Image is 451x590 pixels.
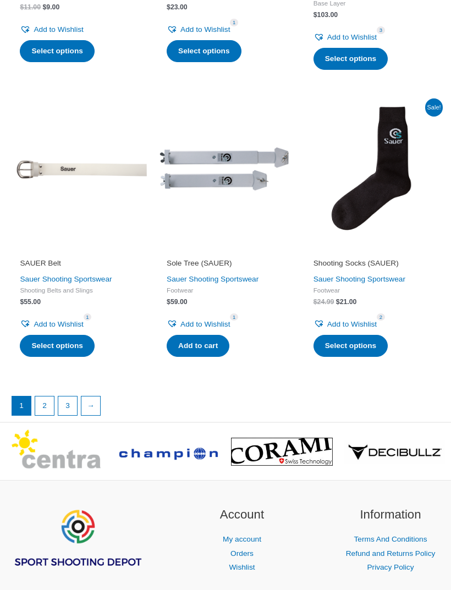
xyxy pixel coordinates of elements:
bdi: 9.00 [42,3,59,11]
a: → [81,396,100,415]
a: Terms And Conditions [354,535,427,543]
a: Page 2 [35,396,54,415]
span: $ [313,298,317,306]
a: SAUER Belt [20,258,137,272]
a: Select options for “Shoelaces (SAUER)” [20,40,94,62]
span: $ [20,298,24,306]
span: Add to Wishlist [180,320,230,328]
a: My account [223,535,261,543]
a: Orders [230,549,254,558]
a: Page 3 [58,396,77,415]
img: SAUER Belt [11,101,147,237]
a: Add to Wishlist [20,23,83,36]
aside: Footer Widget 2 [182,505,302,574]
bdi: 23.00 [167,3,188,11]
iframe: Customer reviews powered by Trustpilot [167,243,284,256]
span: Add to Wishlist [180,25,230,34]
span: Footwear [167,286,284,294]
a: Wishlist [229,563,255,571]
a: Add to Wishlist [20,317,83,331]
nav: Information [330,532,451,574]
a: Select options for “Insole Wedges (SAUER)” [167,40,241,62]
span: 2 [377,313,384,321]
img: Shooting Socks (SAUER) [304,101,440,237]
a: Sauer Shooting Sportswear [20,275,112,283]
span: Page 1 [12,396,31,415]
bdi: 59.00 [167,298,188,306]
span: 1 [230,19,238,26]
span: Sale! [425,98,443,117]
h2: Account [182,505,302,523]
a: Shooting Socks (SAUER) [313,258,431,272]
iframe: Customer reviews powered by Trustpilot [20,243,137,256]
bdi: 24.99 [313,298,334,306]
nav: Account [182,532,302,574]
a: Add to Wishlist [313,317,377,331]
span: Shooting Belts and Slings [20,286,137,294]
a: Add to Wishlist [167,23,230,36]
a: Sauer Shooting Sportswear [313,275,405,283]
a: Sauer Shooting Sportswear [167,275,258,283]
iframe: Customer reviews powered by Trustpilot [313,243,431,256]
span: $ [42,3,46,11]
a: Select options for “Seamless Underwear Technical Leggings” [313,48,388,70]
a: Select options for “SAUER Belt” [20,335,94,357]
span: Footwear [313,286,431,294]
span: $ [167,3,170,11]
span: $ [20,3,24,11]
h2: Sole Tree (SAUER) [167,258,284,268]
span: 1 [84,313,91,321]
span: $ [167,298,170,306]
span: $ [336,298,340,306]
aside: Footer Widget 3 [330,505,451,574]
img: Sole Tree (SAUER) [158,101,294,237]
span: $ [313,11,317,19]
span: Add to Wishlist [34,320,83,328]
a: Sole Tree (SAUER) [167,258,284,272]
h2: Shooting Socks (SAUER) [313,258,431,268]
a: Add to Wishlist [167,317,230,331]
bdi: 11.00 [20,3,41,11]
span: Add to Wishlist [327,33,377,41]
bdi: 21.00 [336,298,357,306]
span: Add to Wishlist [327,320,377,328]
h2: Information [330,505,451,523]
a: Add to Wishlist [313,30,377,44]
span: 3 [377,26,384,34]
span: 1 [230,313,238,321]
a: Select options for “Shooting Socks (SAUER)” [313,335,388,357]
a: Refund and Returns Policy [346,549,436,558]
bdi: 103.00 [313,11,338,19]
span: Add to Wishlist [34,25,83,34]
a: Privacy Policy [367,563,414,571]
h2: SAUER Belt [20,258,137,268]
nav: Product Pagination [11,396,440,422]
a: Add to cart: “Sole Tree (SAUER)” [167,335,229,357]
bdi: 55.00 [20,298,41,306]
